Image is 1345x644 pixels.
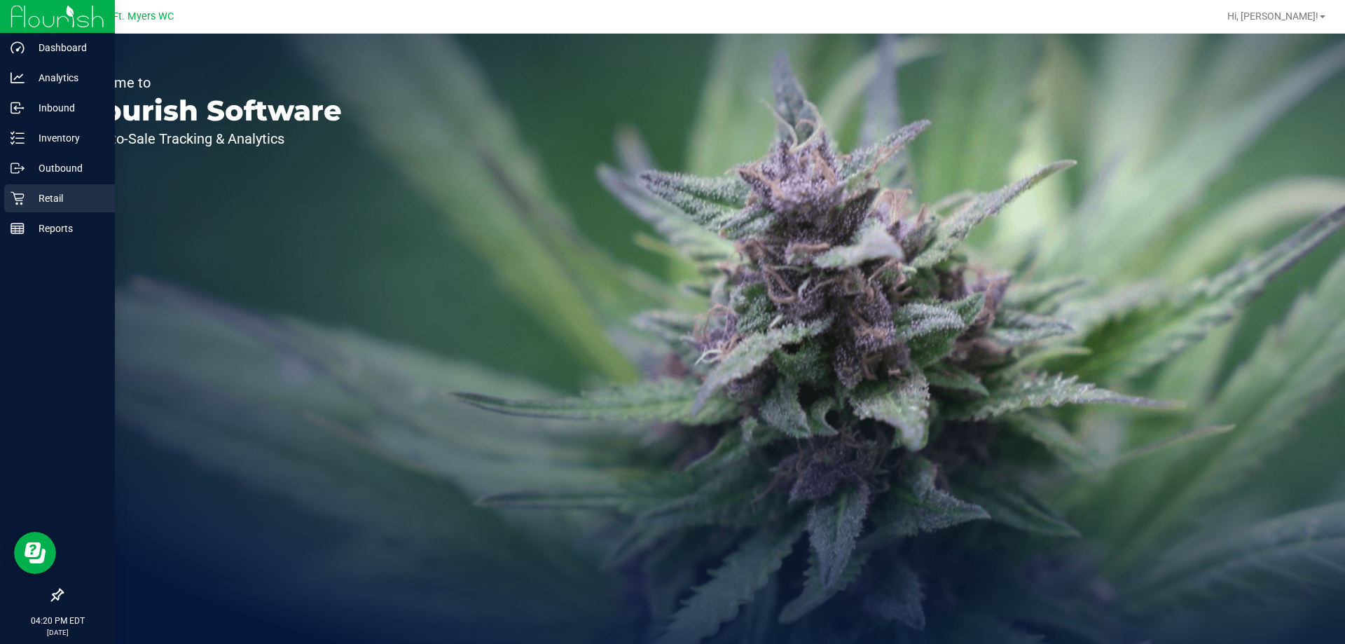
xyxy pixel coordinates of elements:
[6,615,109,627] p: 04:20 PM EDT
[25,100,109,116] p: Inbound
[25,220,109,237] p: Reports
[11,161,25,175] inline-svg: Outbound
[25,160,109,177] p: Outbound
[11,71,25,85] inline-svg: Analytics
[25,190,109,207] p: Retail
[1227,11,1318,22] span: Hi, [PERSON_NAME]!
[25,69,109,86] p: Analytics
[76,132,342,146] p: Seed-to-Sale Tracking & Analytics
[6,627,109,638] p: [DATE]
[76,97,342,125] p: Flourish Software
[14,532,56,574] iframe: Resource center
[11,101,25,115] inline-svg: Inbound
[11,221,25,235] inline-svg: Reports
[25,130,109,146] p: Inventory
[113,11,174,22] span: Ft. Myers WC
[76,76,342,90] p: Welcome to
[11,131,25,145] inline-svg: Inventory
[11,41,25,55] inline-svg: Dashboard
[11,191,25,205] inline-svg: Retail
[25,39,109,56] p: Dashboard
